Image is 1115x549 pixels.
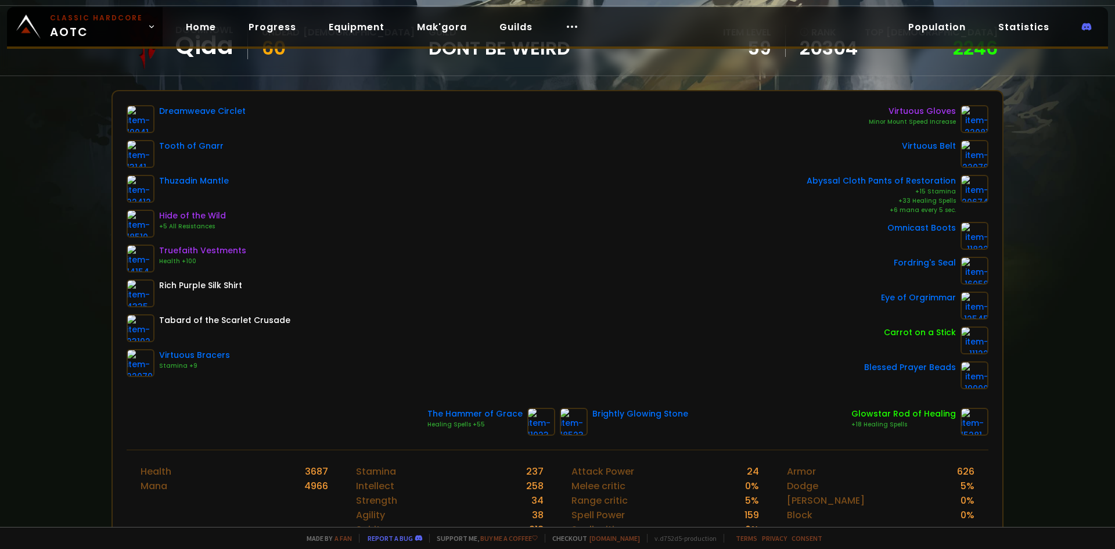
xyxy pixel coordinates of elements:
img: item-11923 [527,408,555,436]
div: Dodge [787,479,818,493]
a: Equipment [319,15,394,39]
a: Home [177,15,225,39]
a: 20304 [800,40,858,57]
div: Virtuous Bracers [159,349,230,361]
div: Minor Mount Speed Increase [869,117,956,127]
div: Carrot on a Stick [884,326,956,339]
div: Dreamweave Circlet [159,105,246,117]
span: Made by [300,534,352,543]
img: item-22078 [961,140,988,168]
img: item-16058 [961,257,988,285]
div: 159 [744,508,759,522]
img: item-14154 [127,245,154,272]
img: item-12545 [961,292,988,320]
div: +18 Healing Spells [851,420,956,429]
img: item-22412 [127,175,154,203]
div: Spell Power [571,508,625,522]
div: Armor [787,464,816,479]
div: Hide of the Wild [159,210,226,222]
div: [PERSON_NAME] [787,493,865,508]
div: 4966 [304,479,328,493]
img: item-11822 [961,222,988,250]
small: Classic Hardcore [50,13,143,23]
a: Statistics [989,15,1059,39]
div: Healing Spells +55 [427,420,523,429]
div: Truefaith Vestments [159,245,246,257]
div: Agility [356,508,385,522]
span: Dont Be Weird [429,40,570,57]
div: +6 mana every 5 sec. [807,206,956,215]
div: +33 Healing Spells [807,196,956,206]
img: item-11122 [961,326,988,354]
div: Eye of Orgrimmar [881,292,956,304]
img: item-4335 [127,279,154,307]
div: Mana [141,479,167,493]
div: Abyssal Cloth Pants of Restoration [807,175,956,187]
span: Support me, [429,534,538,543]
div: 218 [529,522,544,537]
div: Intellect [356,479,394,493]
div: 0 % [745,479,759,493]
div: +5 All Resistances [159,222,226,231]
div: 5 % [745,493,759,508]
div: Attack Power [571,464,634,479]
a: Terms [736,534,757,543]
img: item-13141 [127,140,154,168]
div: +15 Stamina [807,187,956,196]
div: Glowstar Rod of Healing [851,408,956,420]
div: Spirit [356,522,380,537]
div: Stamina [356,464,396,479]
div: Melee critic [571,479,625,493]
div: 0 % [961,493,974,508]
div: Fordring's Seal [894,257,956,269]
div: Qida [175,37,233,55]
a: Consent [792,534,822,543]
img: item-18510 [127,210,154,238]
div: Thuzadin Mantle [159,175,229,187]
div: 3687 [305,464,328,479]
span: Checkout [545,534,640,543]
span: v. d752d5 - production [647,534,717,543]
img: item-18523 [560,408,588,436]
div: Stamina +9 [159,361,230,371]
div: 0 % [961,508,974,522]
div: Health +100 [159,257,246,266]
img: item-23192 [127,314,154,342]
img: item-10041 [127,105,154,133]
div: Virtuous Belt [902,140,956,152]
a: Guilds [490,15,542,39]
a: Report a bug [368,534,413,543]
div: Virtuous Gloves [869,105,956,117]
div: Omnicast Boots [887,222,956,234]
a: Population [899,15,975,39]
div: Rich Purple Silk Shirt [159,279,242,292]
img: item-22079 [127,349,154,377]
img: item-15281 [961,408,988,436]
a: Privacy [762,534,787,543]
div: 38 [532,508,544,522]
div: Tooth of Gnarr [159,140,224,152]
img: item-20674 [961,175,988,203]
a: Classic HardcoreAOTC [7,7,163,46]
a: a fan [334,534,352,543]
div: Blessed Prayer Beads [864,361,956,374]
div: The Hammer of Grace [427,408,523,420]
img: item-19990 [961,361,988,389]
a: Progress [239,15,305,39]
a: [DOMAIN_NAME] [589,534,640,543]
div: 59 [723,40,771,57]
div: guild [429,25,570,57]
div: Range critic [571,493,628,508]
span: AOTC [50,13,143,41]
div: 258 [526,479,544,493]
a: Mak'gora [408,15,476,39]
div: Block [787,508,812,522]
img: item-22081 [961,105,988,133]
div: Spell critic [571,522,620,537]
div: 237 [526,464,544,479]
div: Tabard of the Scarlet Crusade [159,314,290,326]
div: Health [141,464,171,479]
div: 5 % [961,479,974,493]
div: Strength [356,493,397,508]
div: 24 [747,464,759,479]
